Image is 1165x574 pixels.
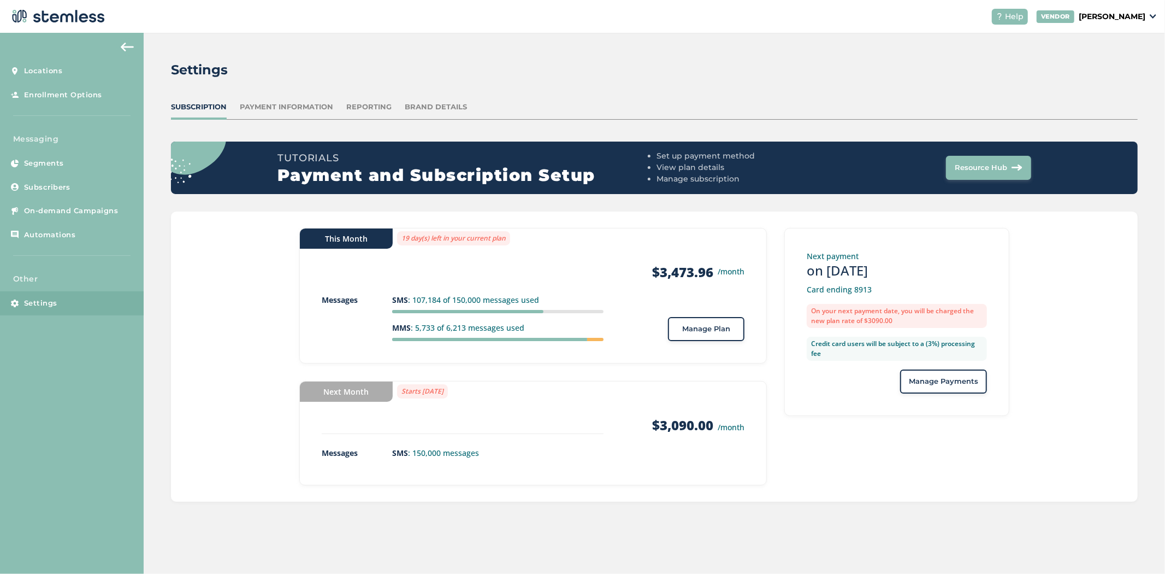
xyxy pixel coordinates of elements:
[392,448,408,458] strong: SMS
[392,295,408,305] strong: SMS
[277,150,652,166] h3: Tutorials
[807,284,987,295] p: Card ending 8913
[1150,14,1156,19] img: icon_down-arrow-small-66adaf34.svg
[240,102,333,113] div: Payment Information
[346,102,392,113] div: Reporting
[392,447,604,459] p: : 150,000 messages
[397,384,448,399] label: Starts [DATE]
[807,262,987,279] h3: on [DATE]
[24,182,70,193] span: Subscribers
[171,60,228,80] h2: Settings
[171,102,227,113] div: Subscription
[24,206,119,216] span: On-demand Campaigns
[657,173,842,185] li: Manage subscription
[955,162,1007,173] span: Resource Hub
[652,416,713,434] strong: $3,090.00
[405,102,467,113] div: Brand Details
[24,66,63,77] span: Locations
[807,250,987,262] p: Next payment
[322,447,392,459] p: Messages
[24,230,76,241] span: Automations
[9,5,105,27] img: logo-dark-0685b13c.svg
[900,370,987,394] button: Manage Payments
[24,90,102,101] span: Enrollment Options
[909,376,978,387] span: Manage Payments
[652,263,713,281] strong: $3,473.96
[392,323,411,333] strong: MMS
[996,13,1003,20] img: icon-help-white-03924b79.svg
[682,324,730,335] span: Manage Plan
[718,266,744,277] small: /month
[300,382,393,402] div: Next Month
[322,294,392,306] p: Messages
[946,156,1031,180] button: Resource Hub
[24,158,64,169] span: Segments
[392,322,604,333] p: : 5,733 of 6,213 messages used
[1005,11,1024,22] span: Help
[24,298,57,309] span: Settings
[807,337,987,361] label: Credit card users will be subject to a (3%) processing fee
[300,229,393,249] div: This Month
[121,43,134,51] img: icon-arrow-back-accent-c549486e.svg
[657,162,842,173] li: View plan details
[392,294,604,306] p: : 107,184 of 150,000 messages used
[807,304,987,328] label: On your next payment date, you will be charged the new plan rate of $3090.00
[277,166,652,185] h2: Payment and Subscription Setup
[1110,522,1165,574] iframe: Chat Widget
[718,422,744,432] small: /month
[397,231,510,245] label: 19 day(s) left in your current plan
[155,104,226,183] img: circle_dots-9438f9e3.svg
[668,317,744,341] button: Manage Plan
[1079,11,1145,22] p: [PERSON_NAME]
[657,150,842,162] li: Set up payment method
[1037,10,1074,23] div: VENDOR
